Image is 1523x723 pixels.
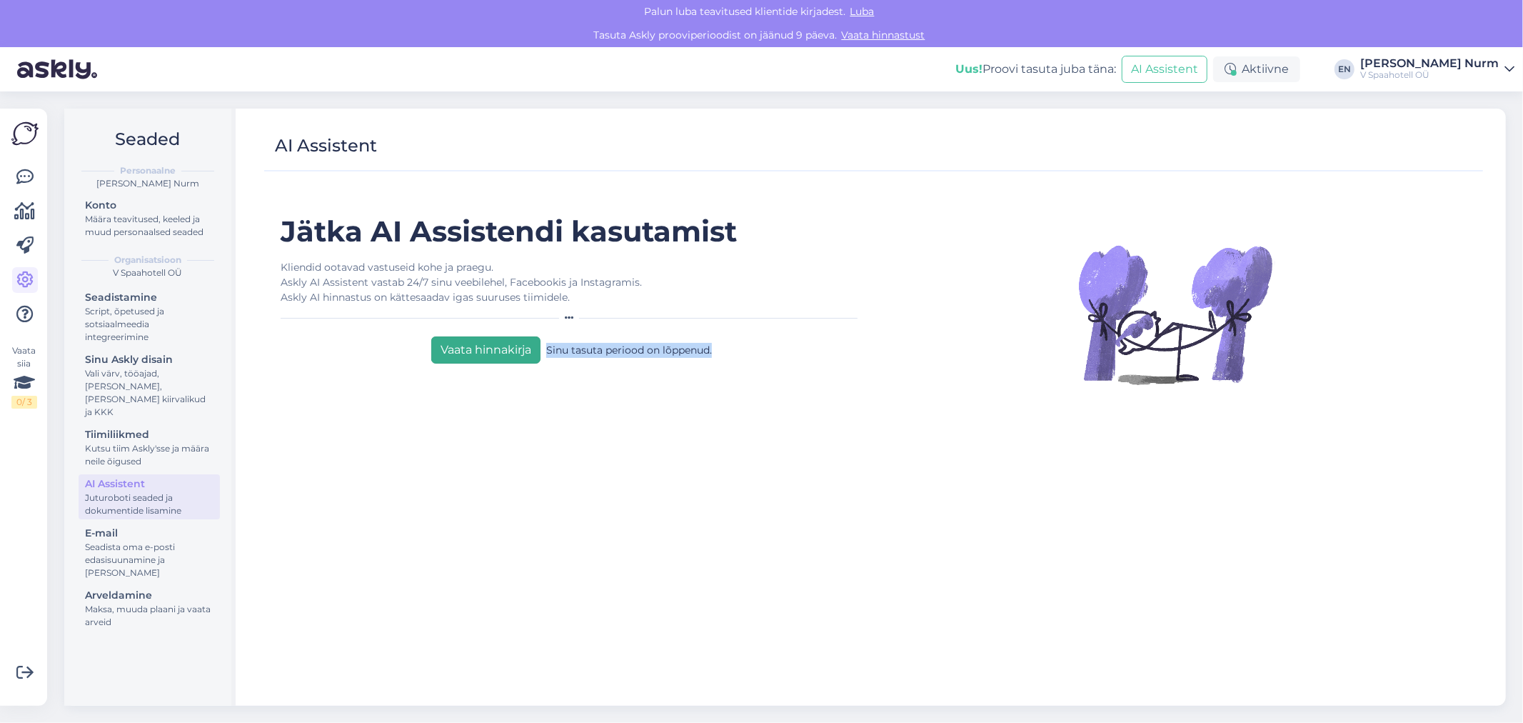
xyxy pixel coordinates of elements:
h1: Jätka AI Assistendi kasutamist [281,214,863,249]
div: Sinu tasuta periood on lõppenud. [546,336,712,364]
h2: Seaded [76,126,220,153]
img: Illustration [1075,214,1275,414]
button: AI Assistent [1122,56,1207,83]
a: TiimiliikmedKutsu tiim Askly'sse ja määra neile õigused [79,425,220,470]
a: KontoMäära teavitused, keeled ja muud personaalsed seaded [79,196,220,241]
div: E-mail [85,526,213,541]
div: AI Assistent [275,132,377,159]
a: Sinu Askly disainVali värv, tööajad, [PERSON_NAME], [PERSON_NAME] kiirvalikud ja KKK [79,350,220,421]
div: AI Assistent [85,477,213,492]
img: Askly Logo [11,120,39,147]
div: EN [1334,59,1354,79]
div: Juturoboti seaded ja dokumentide lisamine [85,492,213,517]
div: Tiimiliikmed [85,427,213,442]
a: [PERSON_NAME] NurmV Spaahotell OÜ [1360,58,1514,81]
div: V Spaahotell OÜ [1360,69,1499,81]
div: [PERSON_NAME] Nurm [1360,58,1499,69]
a: ArveldamineMaksa, muuda plaani ja vaata arveid [79,586,220,631]
div: Vaata siia [11,344,37,409]
a: SeadistamineScript, õpetused ja sotsiaalmeedia integreerimine [79,288,220,346]
div: Määra teavitused, keeled ja muud personaalsed seaded [85,213,213,239]
div: [PERSON_NAME] Nurm [76,177,220,190]
a: E-mailSeadista oma e-posti edasisuunamine ja [PERSON_NAME] [79,524,220,582]
div: Kliendid ootavad vastuseid kohe ja praegu. Askly AI Assistent vastab 24/7 sinu veebilehel, Facebo... [281,260,863,305]
div: Proovi tasuta juba täna: [955,61,1116,78]
div: Maksa, muuda plaani ja vaata arveid [85,603,213,629]
span: Luba [846,5,879,18]
div: Sinu Askly disain [85,352,213,367]
b: Personaalne [120,164,176,177]
div: Seadistamine [85,290,213,305]
div: Vali värv, tööajad, [PERSON_NAME], [PERSON_NAME] kiirvalikud ja KKK [85,367,213,419]
a: Vaata hinnastust [838,29,930,41]
div: Kutsu tiim Askly'sse ja määra neile õigused [85,442,213,468]
div: Arveldamine [85,588,213,603]
div: Seadista oma e-posti edasisuunamine ja [PERSON_NAME] [85,541,213,579]
div: 0 / 3 [11,396,37,409]
button: Vaata hinnakirja [431,336,541,364]
div: V Spaahotell OÜ [76,266,220,279]
b: Uus! [955,62,982,76]
b: Organisatsioon [114,254,181,266]
div: Script, õpetused ja sotsiaalmeedia integreerimine [85,305,213,344]
a: AI AssistentJuturoboti seaded ja dokumentide lisamine [79,474,220,519]
div: Konto [85,198,213,213]
div: Aktiivne [1213,56,1300,82]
